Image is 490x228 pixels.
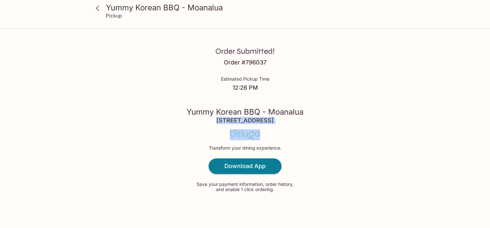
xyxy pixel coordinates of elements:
h3: Yummy Korean BBQ - Moanalua [187,107,303,117]
p: Transform your dining experience. [209,145,281,151]
h4: Download App [224,163,266,170]
h3: Order Submitted! [215,46,275,56]
a: Download App [209,158,281,174]
h4: Order # 796037 [224,59,267,66]
p: Pickup [106,13,122,19]
h4: [STREET_ADDRESS] [216,117,274,124]
img: Beluga [230,129,260,140]
p: Estimated Pickup Time [221,76,269,82]
h3: Yummy Korean BBQ - Moanalua [106,3,395,13]
p: Save your payment information, order history, and enable 1 click ordering. [195,182,295,192]
h4: 12:26 PM [221,84,269,91]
